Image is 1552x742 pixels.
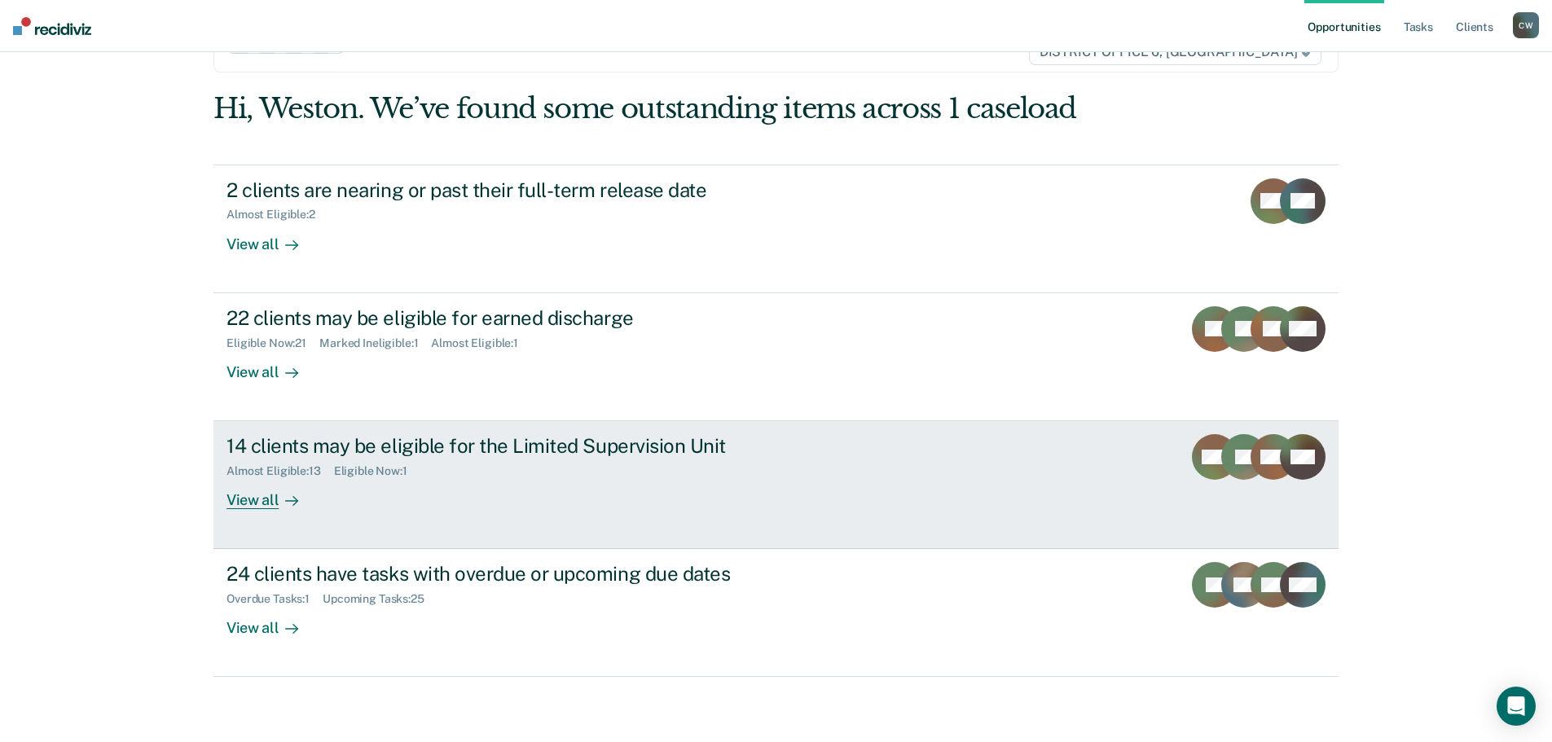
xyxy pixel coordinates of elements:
div: 2 clients are nearing or past their full-term release date [226,178,798,202]
div: C W [1513,12,1539,38]
div: View all [226,606,318,638]
div: View all [226,349,318,381]
div: Eligible Now : 21 [226,336,319,350]
div: Almost Eligible : 13 [226,464,334,478]
div: Almost Eligible : 1 [431,336,531,350]
a: 22 clients may be eligible for earned dischargeEligible Now:21Marked Ineligible:1Almost Eligible:... [213,293,1339,421]
a: 14 clients may be eligible for the Limited Supervision UnitAlmost Eligible:13Eligible Now:1View all [213,421,1339,549]
div: Eligible Now : 1 [334,464,420,478]
div: 24 clients have tasks with overdue or upcoming due dates [226,562,798,586]
div: Marked Ineligible : 1 [319,336,431,350]
div: View all [226,478,318,510]
div: Almost Eligible : 2 [226,208,328,222]
div: 22 clients may be eligible for earned discharge [226,306,798,330]
a: 2 clients are nearing or past their full-term release dateAlmost Eligible:2View all [213,165,1339,293]
div: Upcoming Tasks : 25 [323,592,437,606]
img: Recidiviz [13,17,91,35]
div: 14 clients may be eligible for the Limited Supervision Unit [226,434,798,458]
div: Hi, Weston. We’ve found some outstanding items across 1 caseload [213,92,1114,125]
div: Overdue Tasks : 1 [226,592,323,606]
button: CW [1513,12,1539,38]
div: Open Intercom Messenger [1497,687,1536,726]
div: View all [226,222,318,253]
a: 24 clients have tasks with overdue or upcoming due datesOverdue Tasks:1Upcoming Tasks:25View all [213,549,1339,677]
